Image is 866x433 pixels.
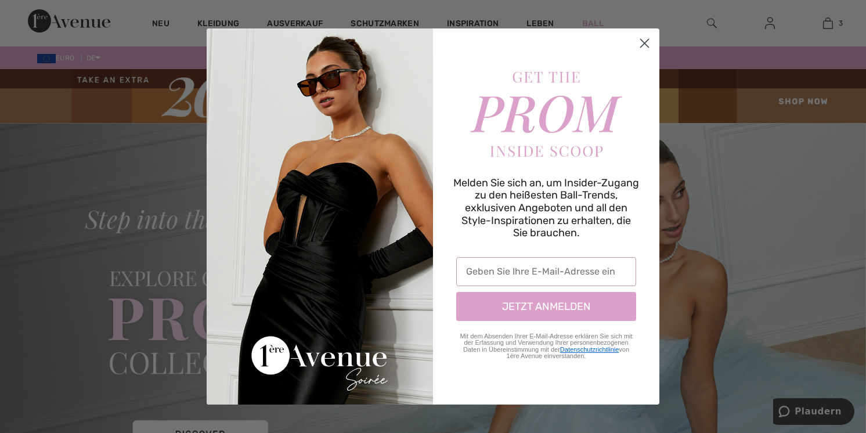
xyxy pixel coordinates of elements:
[21,8,68,19] span: Plaudern
[460,333,632,360] span: Mit dem Absenden Ihrer E-Mail-Adresse erklären Sie sich mit der Erfassung und Verwendung Ihrer pe...
[456,292,636,321] button: JETZT ANMELDEN
[445,68,648,160] img: Get the prom inside scoop
[634,33,655,53] button: Dialogfeld schließen
[560,346,619,353] a: Datenschutzrichtlinie
[456,257,636,286] input: Geben Sie Ihre E-Mail-Adresse ein
[207,28,433,405] img: Holen Sie sich den Insider-Clip für den Abschlussball
[453,176,639,239] span: Melden Sie sich an, um Insider-Zugang zu den heißesten Ball-Trends, exklusiven Angeboten und all ...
